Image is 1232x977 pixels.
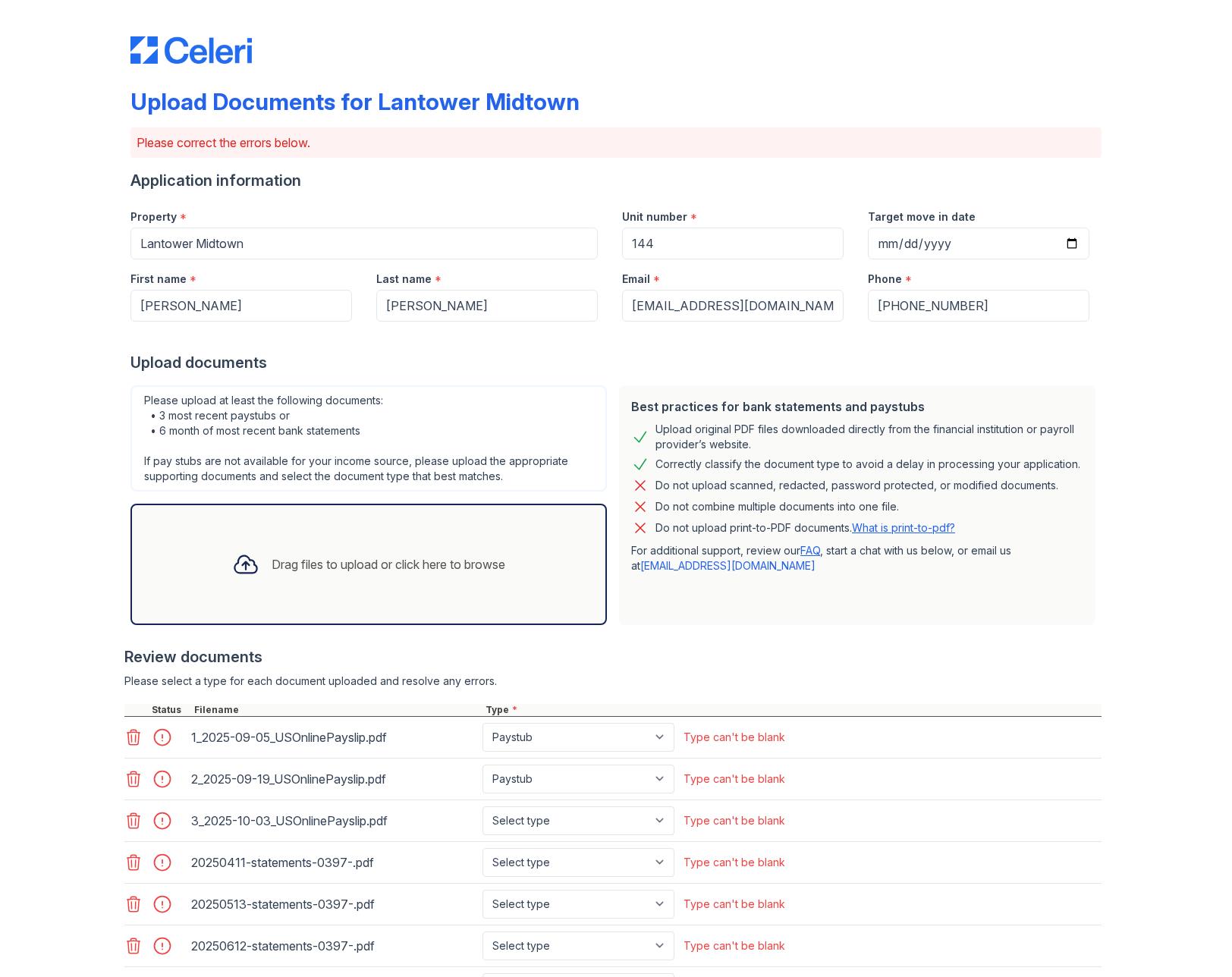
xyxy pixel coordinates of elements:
div: Type can't be blank [684,771,785,787]
img: CE_Logo_Blue-a8612792a0a2168367f1c8372b55b34899dd931a85d93a1a3d3e32e68fde9ad4.png [130,36,252,64]
div: Type can't be blank [684,730,785,745]
div: 3_2025-10-03_USOnlinePayslip.pdf [191,809,476,833]
div: Type can't be blank [684,897,785,912]
div: Type can't be blank [684,855,785,870]
div: 1_2025-09-05_USOnlinePayslip.pdf [191,725,476,749]
div: 2_2025-09-19_USOnlinePayslip.pdf [191,767,476,791]
div: Do not upload scanned, redacted, password protected, or modified documents. [655,476,1058,495]
div: Correctly classify the document type to avoid a delay in processing your application. [655,455,1080,473]
div: 20250513-statements-0397-.pdf [191,892,476,916]
label: First name [130,272,187,287]
p: For additional support, review our , start a chat with us below, or email us at [631,543,1083,573]
a: [EMAIL_ADDRESS][DOMAIN_NAME] [640,559,816,572]
div: Do not combine multiple documents into one file. [655,498,899,516]
div: 20250411-statements-0397-.pdf [191,850,476,875]
a: FAQ [800,544,820,557]
div: Please upload at least the following documents: • 3 most recent paystubs or • 6 month of most rec... [130,385,607,492]
div: Application information [130,170,1102,191]
label: Property [130,209,177,225]
div: Status [149,704,191,716]
div: Upload original PDF files downloaded directly from the financial institution or payroll provider’... [655,422,1083,452]
div: 20250612-statements-0397-.pdf [191,934,476,958]
div: Type can't be blank [684,813,785,828]
p: Please correct the errors below. [137,134,1095,152]
label: Phone [868,272,902,287]
div: Type can't be blank [684,938,785,953]
div: Drag files to upload or click here to browse [272,555,505,573]
div: Upload documents [130,352,1102,373]
div: Best practices for bank statements and paystubs [631,397,1083,416]
label: Target move in date [868,209,976,225]
div: Upload Documents for Lantower Midtown [130,88,580,115]
label: Email [622,272,650,287]
label: Unit number [622,209,687,225]
div: Filename [191,704,482,716]
a: What is print-to-pdf? [852,521,955,534]
label: Last name [376,272,432,287]
div: Type [482,704,1102,716]
div: Review documents [124,646,1102,668]
p: Do not upload print-to-PDF documents. [655,520,955,536]
div: Please select a type for each document uploaded and resolve any errors. [124,674,1102,689]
